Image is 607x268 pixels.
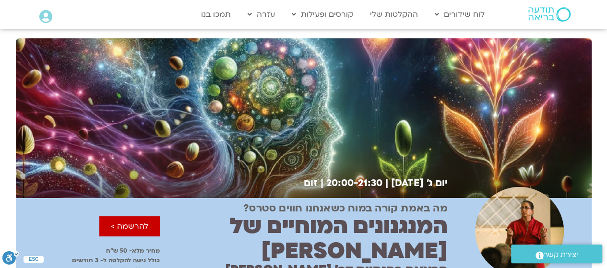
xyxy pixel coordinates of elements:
[297,177,448,188] h2: יום ג׳ [DATE] | 20:00-21:30 | זום
[160,214,448,264] h2: המנגנונים המוחיים של [PERSON_NAME]
[528,7,571,22] img: תודעה בריאה
[243,203,447,214] h2: מה באמת קורה במוח כשאנחנו חווים סטרס?
[111,222,148,231] span: להרשמה >
[99,216,160,236] a: להרשמה >
[430,5,489,23] a: לוח שידורים
[243,5,280,23] a: עזרה
[511,245,602,263] a: יצירת קשר
[544,248,578,261] span: יצירת קשר
[287,5,358,23] a: קורסים ופעילות
[365,5,423,23] a: ההקלטות שלי
[196,5,236,23] a: תמכו בנו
